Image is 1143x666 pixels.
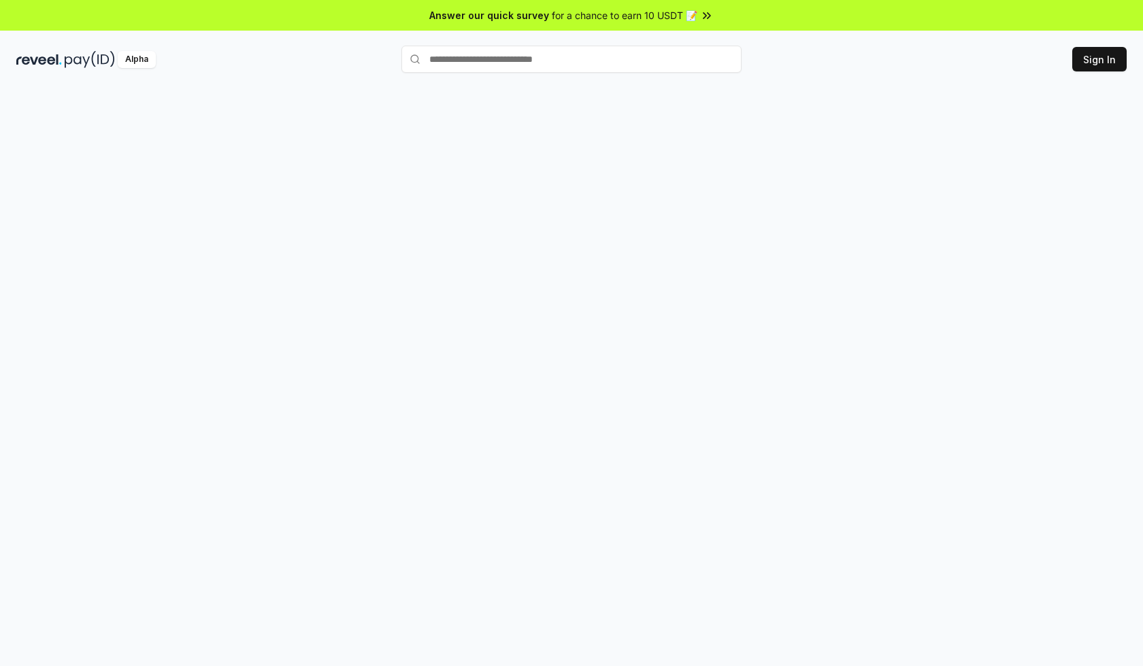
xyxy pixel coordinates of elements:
[552,8,697,22] span: for a chance to earn 10 USDT 📝
[429,8,549,22] span: Answer our quick survey
[16,51,62,68] img: reveel_dark
[65,51,115,68] img: pay_id
[118,51,156,68] div: Alpha
[1072,47,1127,71] button: Sign In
